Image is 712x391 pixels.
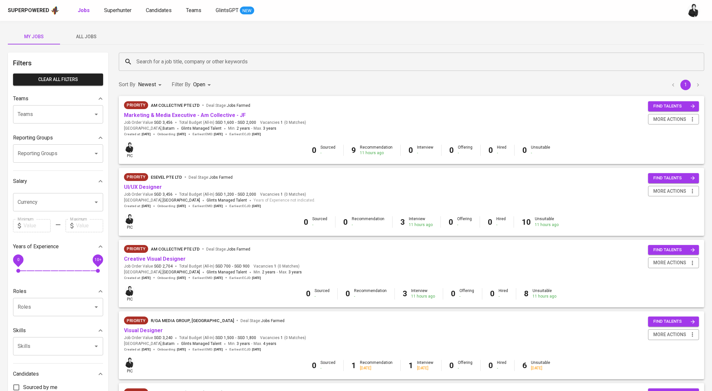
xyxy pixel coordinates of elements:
b: 0 [312,361,317,370]
span: Clear All filters [18,75,98,84]
div: Candidates [13,367,103,381]
span: SGD 700 [215,264,231,269]
div: Unsuitable [533,288,556,299]
a: Teams [186,7,203,15]
span: [DATE] [177,276,186,280]
button: more actions [648,186,699,197]
span: 3 years [288,270,302,274]
b: 0 [343,218,348,227]
span: more actions [653,331,686,339]
button: Open [92,302,101,312]
span: Deal Stage : [189,175,233,180]
img: medwi@glints.com [125,214,135,224]
b: 0 [304,218,308,227]
button: find talents [648,173,699,183]
div: Interview [409,216,433,227]
p: Roles [13,287,26,295]
span: find talents [653,318,695,325]
div: pic [124,357,135,374]
img: medwi@glints.com [125,358,135,368]
div: Recommendation [352,216,384,227]
b: 3 [400,218,405,227]
div: Offering [458,360,472,371]
b: 0 [449,218,453,227]
span: - [232,264,233,269]
span: [DATE] [177,132,186,137]
button: find talents [648,245,699,255]
div: Reporting Groups [13,131,103,144]
span: Batam [163,125,175,132]
button: find talents [648,317,699,327]
img: medwi@glints.com [125,142,135,153]
span: Vacancies ( 0 Matches ) [254,264,300,269]
b: 10 [522,218,531,227]
span: [GEOGRAPHIC_DATA] , [124,341,175,347]
span: find talents [653,103,695,110]
span: Created at : [124,276,151,280]
span: [DATE] [252,276,261,280]
div: Interview [417,145,433,156]
a: Candidates [146,7,173,15]
span: [DATE] [214,132,223,137]
span: SGD 3,456 [154,120,173,125]
span: Years of Experience not indicated. [254,197,315,204]
div: - [320,150,335,156]
div: Open [193,79,213,91]
span: Jobs Farmed [227,247,250,252]
p: Reporting Groups [13,134,53,142]
div: Salary [13,175,103,188]
p: Candidates [13,370,39,378]
span: Earliest ECJD : [229,204,261,208]
b: 0 [451,289,456,298]
div: New Job received from Demand Team [124,101,148,109]
span: [DATE] [214,276,223,280]
div: - [497,150,506,156]
span: [DATE] [142,204,151,208]
div: - [315,294,330,299]
div: - [496,222,506,228]
b: 0 [488,361,493,370]
p: Skills [13,327,26,334]
div: Unsuitable [535,216,559,227]
div: 11 hours ago [533,294,556,299]
button: more actions [648,257,699,268]
a: Marketing & Media Executive - Am Collective - JF [124,112,246,118]
span: Max. [279,270,302,274]
b: 0 [449,146,454,155]
span: Teams [186,7,201,13]
span: Created at : [124,132,151,137]
span: SGD 3,240 [154,335,173,341]
span: 3 years [237,341,250,346]
span: [DATE] [252,132,261,137]
div: Recommendation [360,360,393,371]
span: 3 years [263,126,276,131]
div: Hired [497,145,506,156]
div: New Job received from Demand Team [124,245,148,253]
nav: pagination navigation [667,80,704,90]
div: Unsuitable [531,360,550,371]
span: [GEOGRAPHIC_DATA] , [124,125,175,132]
b: Jobs [78,7,90,13]
div: 11 hours ago [360,150,393,156]
span: - [251,125,252,132]
div: Teams [13,92,103,105]
span: - [251,341,252,347]
a: Jobs [78,7,91,15]
b: 9 [351,146,356,155]
span: Vacancies ( 0 Matches ) [260,192,306,197]
p: Teams [13,95,28,103]
button: more actions [648,329,699,340]
button: Open [92,342,101,351]
div: New Job received from Demand Team [124,317,148,324]
span: Glints Managed Talent [207,198,247,203]
span: [DATE] [142,276,151,280]
p: Salary [13,177,27,185]
span: [DATE] [142,132,151,137]
span: [GEOGRAPHIC_DATA] , [124,269,200,276]
b: 0 [409,146,413,155]
span: SGD 1,200 [215,192,234,197]
span: Glints Managed Talent [207,270,247,274]
span: [GEOGRAPHIC_DATA] [163,269,200,276]
span: Max. [254,341,276,346]
span: Max. [254,126,276,131]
